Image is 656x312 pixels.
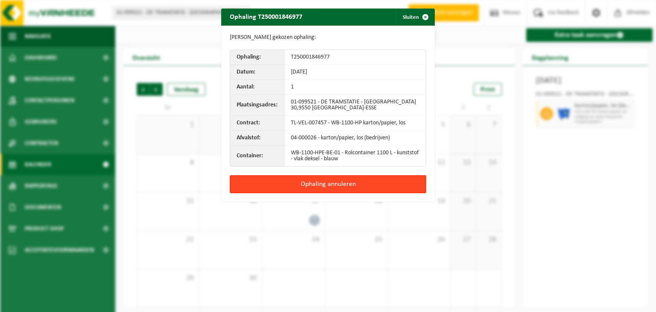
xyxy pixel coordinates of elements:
th: Container: [230,146,284,166]
td: 01-099521 - DE TRAMSTATIE - [GEOGRAPHIC_DATA] 30,9550 [GEOGRAPHIC_DATA]-ESSE [284,95,426,116]
td: 04-000026 - karton/papier, los (bedrijven) [284,131,426,146]
h2: Ophaling T250001846977 [221,9,311,25]
th: Datum: [230,65,284,80]
td: WB-1100-HPE-BE-01 - Rolcontainer 1100 L - kunststof - vlak deksel - blauw [284,146,426,166]
th: Afvalstof: [230,131,284,146]
th: Ophaling: [230,50,284,65]
td: 1 [284,80,426,95]
th: Contract: [230,116,284,131]
button: Ophaling annuleren [230,175,426,193]
p: [PERSON_NAME] gekozen ophaling: [230,34,426,41]
td: TL-VEL-007457 - WB-1100-HP karton/papier, los [284,116,426,131]
td: [DATE] [284,65,426,80]
button: Sluiten [396,9,434,26]
th: Plaatsingsadres: [230,95,284,116]
th: Aantal: [230,80,284,95]
td: T250001846977 [284,50,426,65]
